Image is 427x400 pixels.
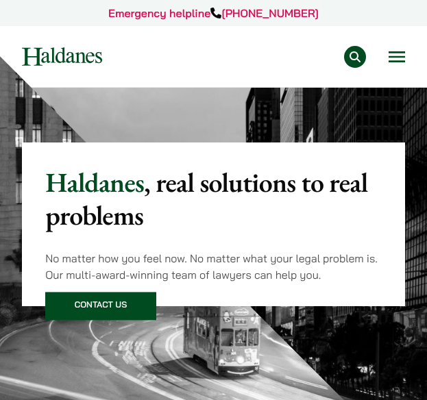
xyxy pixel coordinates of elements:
mark: , real solutions to real problems [45,164,367,233]
p: Haldanes [45,166,382,232]
button: Search [344,46,366,68]
button: Open menu [389,51,405,62]
img: Logo of Haldanes [22,47,102,66]
p: No matter how you feel now. No matter what your legal problem is. Our multi-award-winning team of... [45,250,382,283]
a: Contact Us [45,292,156,321]
a: Emergency helpline[PHONE_NUMBER] [108,6,319,20]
